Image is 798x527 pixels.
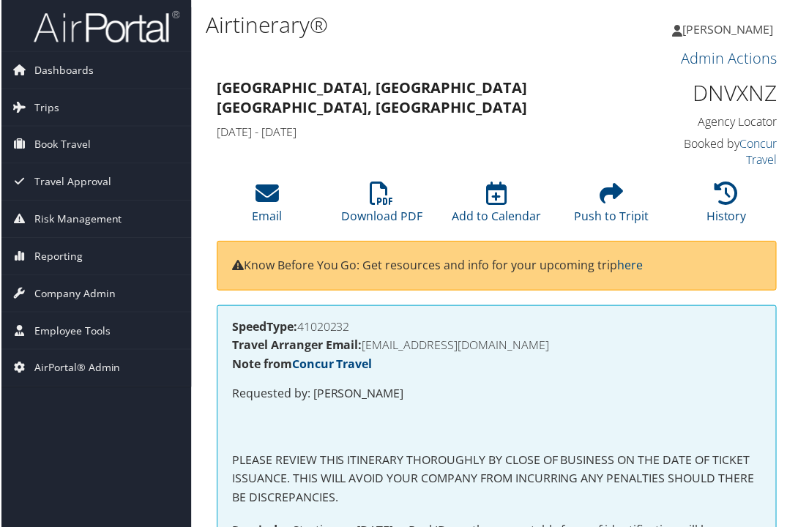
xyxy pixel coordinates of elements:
[33,89,58,126] span: Trips
[216,124,632,141] h4: [DATE] - [DATE]
[216,78,527,118] strong: [GEOGRAPHIC_DATA], [GEOGRAPHIC_DATA] [GEOGRAPHIC_DATA], [GEOGRAPHIC_DATA]
[673,7,788,51] a: [PERSON_NAME]
[33,276,114,313] span: Company Admin
[654,78,778,108] h1: DNVXNZ
[575,190,649,225] a: Push to Tripit
[231,357,372,373] strong: Note from
[231,340,762,352] h4: [EMAIL_ADDRESS][DOMAIN_NAME]
[205,10,594,40] h1: Airtinerary®
[32,10,179,44] img: airportal-logo.png
[452,190,541,225] a: Add to Calendar
[231,338,362,354] strong: Travel Arranger Email:
[231,321,762,333] h4: 41020232
[33,52,92,89] span: Dashboards
[33,239,81,275] span: Reporting
[683,21,774,37] span: [PERSON_NAME]
[33,164,110,201] span: Travel Approval
[654,114,778,130] h4: Agency Locator
[33,201,121,238] span: Risk Management
[33,313,109,350] span: Employee Tools
[291,357,372,373] a: Concur Travel
[231,257,762,276] p: Know Before You Go: Get resources and info for your upcoming trip
[618,258,644,274] a: here
[231,386,762,405] p: Requested by: [PERSON_NAME]
[740,136,778,168] a: Concur Travel
[682,48,778,68] a: Admin Actions
[33,127,89,163] span: Book Travel
[341,190,422,225] a: Download PDF
[654,136,778,169] h4: Booked by
[231,452,762,509] p: PLEASE REVIEW THIS ITINERARY THOROUGHLY BY CLOSE OF BUSINESS ON THE DATE OF TICKET ISSUANCE. THIS...
[33,351,119,387] span: AirPortal® Admin
[231,319,297,335] strong: SpeedType:
[707,190,747,225] a: History
[251,190,281,225] a: Email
